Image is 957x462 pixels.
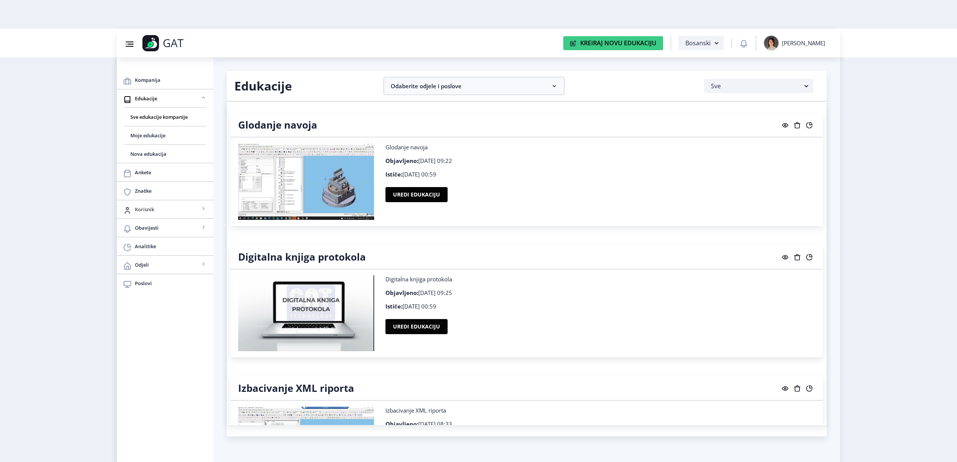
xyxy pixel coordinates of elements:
p: [DATE] 08:33 [385,420,816,428]
p: Izbacivanje XML riporta [385,407,816,414]
a: Sve edukacije kompanije [124,108,206,126]
b: Objavljeno: [385,420,418,428]
a: Odjeli [117,256,213,274]
p: [DATE] 00:59 [385,302,816,310]
span: Obavijesti [135,223,200,232]
span: Značke [135,186,207,195]
a: Korisnik [117,200,213,218]
span: Ankete [135,168,207,177]
a: Moje edukacije [124,126,206,144]
a: Značke [117,182,213,200]
button: Uredi edukaciju [385,319,448,334]
a: Ankete [117,163,213,181]
a: GAT [142,35,231,51]
p: [DATE] 09:22 [385,157,816,164]
p: [DATE] 09:25 [385,289,816,296]
span: Nova edukacija [130,149,200,158]
span: Kompanija [135,75,207,84]
nb-accordion-item-header: Odaberite odjele i poslove [384,77,564,95]
a: Nova edukacija [124,145,206,163]
span: Moje edukacije [130,131,200,140]
button: Kreiraj Novu Edukaciju [563,36,663,50]
b: Ističe: [385,302,402,310]
h4: Digitalna knjiga protokola [238,251,366,263]
button: Uredi edukaciju [385,187,448,202]
div: [PERSON_NAME] [782,39,825,47]
img: Digitalna knjiga protokola [238,275,374,351]
p: [DATE] 00:59 [385,170,816,178]
h2: Edukacije [234,78,372,94]
p: Digitalna knjiga protokola [385,275,816,283]
a: Poslovi [117,274,213,292]
a: Kompanija [117,71,213,89]
img: create-new-education-icon.svg [570,40,576,46]
span: Korisnik [135,205,200,214]
p: Glodanje navoja [385,143,816,151]
span: Edukacije [135,94,200,103]
a: Obavijesti [117,219,213,237]
a: Edukacije [117,89,213,107]
b: Objavljeno: [385,289,418,296]
span: Sve edukacije kompanije [130,112,200,121]
img: Glodanje navoja [238,143,374,220]
b: Objavljeno: [385,157,418,164]
p: GAT [163,39,183,47]
span: Odjeli [135,260,200,269]
h4: Glodanje navoja [238,119,317,131]
button: Bosanski [679,36,724,50]
button: Sve [704,79,813,93]
span: Poslovi [135,279,207,288]
h4: Izbacivanje XML riporta [238,382,354,394]
span: Analitike [135,242,207,251]
a: Analitike [117,237,213,255]
b: Ističe: [385,170,402,178]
